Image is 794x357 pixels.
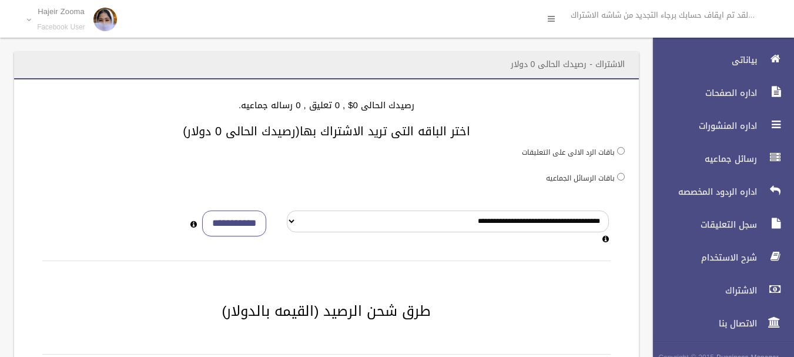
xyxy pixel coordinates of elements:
a: سجل التعليقات [643,212,794,238]
span: اداره الردود المخصصه [643,186,761,198]
span: شرح الاستخدام [643,252,761,263]
span: رسائل جماعيه [643,153,761,165]
a: الاتصال بنا [643,311,794,336]
h3: اختر الباقه التى تريد الاشتراك بها(رصيدك الحالى 0 دولار) [28,125,625,138]
p: Hajeir Zooma [37,7,85,16]
a: اداره الردود المخصصه [643,179,794,205]
span: سجل التعليقات [643,219,761,231]
span: الاتصال بنا [643,318,761,329]
a: اداره الصفحات [643,80,794,106]
a: الاشتراك [643,278,794,303]
span: الاشتراك [643,285,761,296]
a: اداره المنشورات [643,113,794,139]
a: شرح الاستخدام [643,245,794,271]
a: رسائل جماعيه [643,146,794,172]
h4: رصيدك الحالى 0$ , 0 تعليق , 0 رساله جماعيه. [28,101,625,111]
label: باقات الرد الالى على التعليقات [522,146,615,159]
span: اداره المنشورات [643,120,761,132]
header: الاشتراك - رصيدك الحالى 0 دولار [497,53,639,76]
span: اداره الصفحات [643,87,761,99]
small: Facebook User [37,23,85,32]
h2: طرق شحن الرصيد (القيمه بالدولار) [28,303,625,319]
label: باقات الرسائل الجماعيه [546,172,615,185]
span: بياناتى [643,54,761,66]
a: بياناتى [643,47,794,73]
